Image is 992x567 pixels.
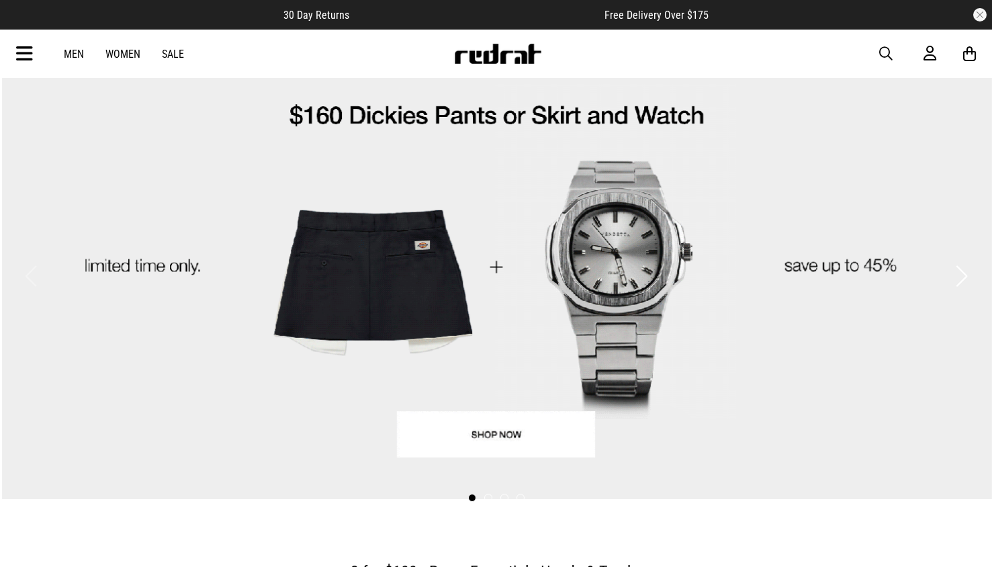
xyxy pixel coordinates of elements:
[283,9,349,21] span: 30 Day Returns
[64,48,84,60] a: Men
[604,9,709,21] span: Free Delivery Over $175
[376,8,578,21] iframe: Customer reviews powered by Trustpilot
[453,44,542,64] img: Redrat logo
[105,48,140,60] a: Women
[21,261,40,291] button: Previous slide
[952,261,971,291] button: Next slide
[162,48,184,60] a: Sale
